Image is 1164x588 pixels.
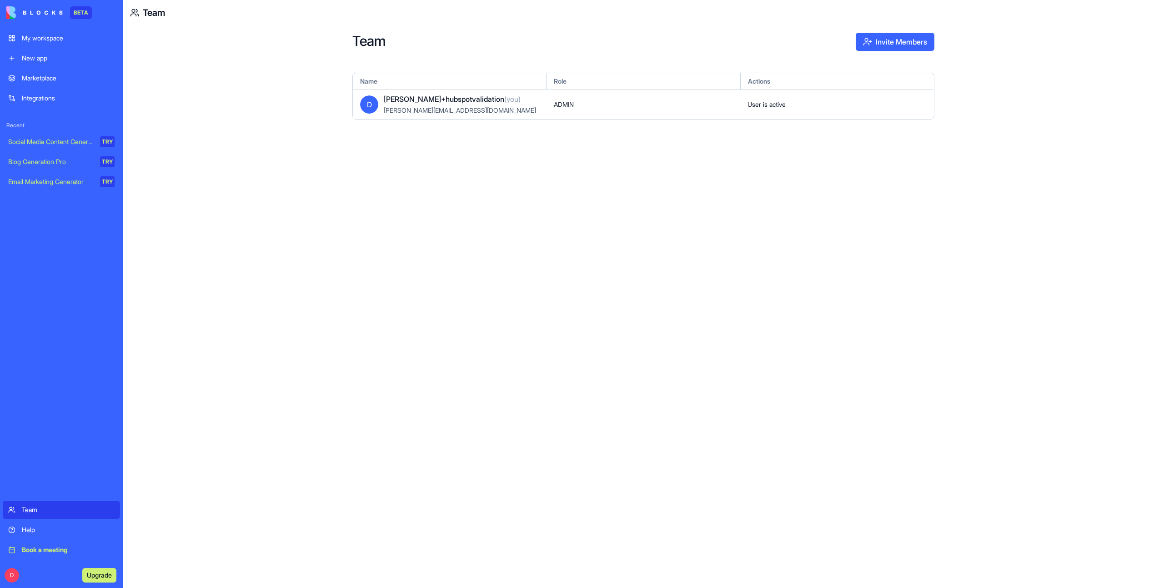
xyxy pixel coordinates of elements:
div: Marketplace [22,74,115,83]
div: TRY [100,136,115,147]
div: Team [22,505,115,514]
div: Integrations [22,94,115,103]
div: Name [353,73,547,90]
div: BETA [70,6,92,19]
a: Team [143,6,165,19]
span: [PERSON_NAME][EMAIL_ADDRESS][DOMAIN_NAME] [384,106,536,114]
div: Email Marketing Generator [8,177,94,186]
a: Upgrade [82,570,116,579]
div: Book a meeting [22,545,115,554]
a: My workspace [3,29,120,47]
div: Blog Generation Pro [8,157,94,166]
a: BETA [6,6,92,19]
span: D [5,568,19,583]
a: Social Media Content GeneratorTRY [3,133,120,151]
span: [PERSON_NAME]+hubspotvalidation [384,94,521,105]
h2: Team [352,33,856,51]
a: Help [3,521,120,539]
span: Recent [3,122,120,129]
span: ADMIN [554,100,574,109]
a: Integrations [3,89,120,107]
div: New app [22,54,115,63]
button: Upgrade [82,568,116,583]
div: TRY [100,176,115,187]
a: New app [3,49,120,67]
a: Email Marketing GeneratorTRY [3,173,120,191]
span: D [360,95,378,114]
a: Team [3,501,120,519]
div: Actions [741,73,934,90]
a: Blog Generation ProTRY [3,153,120,171]
img: logo [6,6,63,19]
div: Help [22,525,115,534]
button: Invite Members [856,33,934,51]
div: Role [547,73,740,90]
span: (you) [504,95,521,104]
div: My workspace [22,34,115,43]
div: TRY [100,156,115,167]
span: User is active [748,100,786,109]
a: Marketplace [3,69,120,87]
a: Book a meeting [3,541,120,559]
div: Social Media Content Generator [8,137,94,146]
